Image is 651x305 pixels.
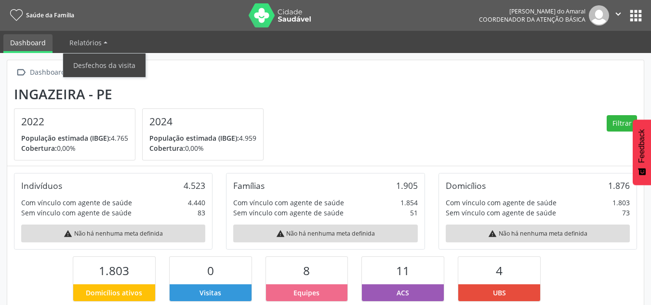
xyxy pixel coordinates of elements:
[396,263,410,278] span: 11
[397,288,409,298] span: ACS
[21,133,128,143] p: 4.765
[3,34,53,53] a: Dashboard
[14,66,28,80] i: 
[293,288,319,298] span: Equipes
[608,180,630,191] div: 1.876
[7,7,74,23] a: Saúde da Família
[493,288,506,298] span: UBS
[633,119,651,185] button: Feedback - Mostrar pesquisa
[613,9,624,19] i: 
[410,208,418,218] div: 51
[446,208,556,218] div: Sem vínculo com agente de saúde
[63,57,146,74] a: Desfechos da visita
[622,208,630,218] div: 73
[184,180,205,191] div: 4.523
[63,34,114,51] a: Relatórios
[14,66,67,80] a:  Dashboard
[149,116,256,128] h4: 2024
[21,133,111,143] span: População estimada (IBGE):
[233,198,344,208] div: Com vínculo com agente de saúde
[638,129,646,163] span: Feedback
[149,143,256,153] p: 0,00%
[21,116,128,128] h4: 2022
[479,15,585,24] span: Coordenador da Atenção Básica
[276,229,285,238] i: warning
[589,5,609,26] img: img
[446,198,557,208] div: Com vínculo com agente de saúde
[233,208,344,218] div: Sem vínculo com agente de saúde
[14,86,270,102] div: Ingazeira - PE
[233,225,417,242] div: Não há nenhuma meta definida
[21,198,132,208] div: Com vínculo com agente de saúde
[446,225,630,242] div: Não há nenhuma meta definida
[26,11,74,19] span: Saúde da Família
[488,229,497,238] i: warning
[607,115,637,132] button: Filtrar
[612,198,630,208] div: 1.803
[207,263,214,278] span: 0
[609,5,627,26] button: 
[86,288,142,298] span: Domicílios ativos
[69,38,102,47] span: Relatórios
[233,180,265,191] div: Famílias
[21,225,205,242] div: Não há nenhuma meta definida
[149,144,185,153] span: Cobertura:
[21,144,57,153] span: Cobertura:
[149,133,239,143] span: População estimada (IBGE):
[149,133,256,143] p: 4.959
[28,66,67,80] div: Dashboard
[21,143,128,153] p: 0,00%
[21,208,132,218] div: Sem vínculo com agente de saúde
[303,263,310,278] span: 8
[627,7,644,24] button: apps
[400,198,418,208] div: 1.854
[63,53,146,78] ul: Relatórios
[479,7,585,15] div: [PERSON_NAME] do Amaral
[99,263,129,278] span: 1.803
[496,263,503,278] span: 4
[446,180,486,191] div: Domicílios
[198,208,205,218] div: 83
[21,180,62,191] div: Indivíduos
[64,229,72,238] i: warning
[188,198,205,208] div: 4.440
[396,180,418,191] div: 1.905
[199,288,221,298] span: Visitas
